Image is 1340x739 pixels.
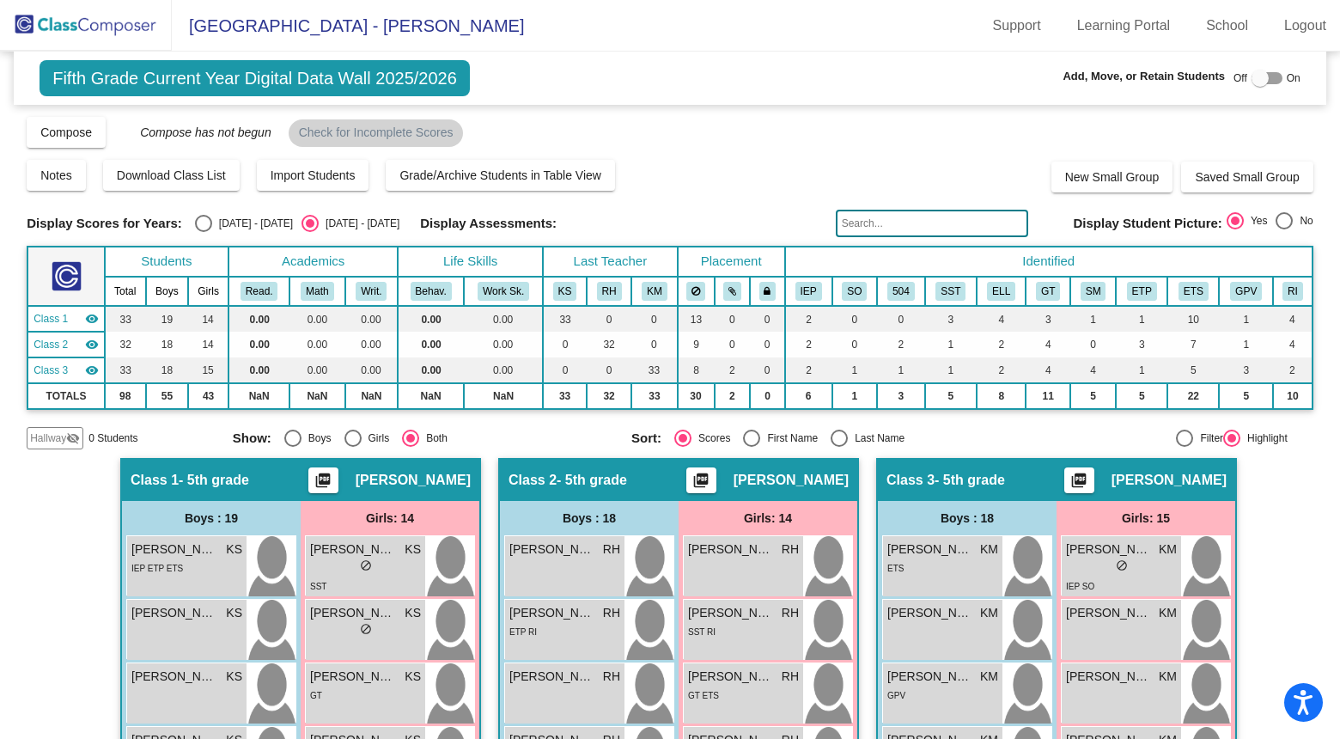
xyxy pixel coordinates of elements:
th: Academics [228,247,398,277]
th: Student Success Team [925,277,977,306]
td: 43 [188,383,228,409]
span: RH [603,541,620,559]
div: No [1293,213,1313,229]
span: - 5th grade [557,472,627,489]
div: Highlight [1240,431,1288,446]
mat-radio-group: Select an option [1227,212,1313,235]
button: ELL [987,282,1015,301]
div: Last Name [848,431,904,446]
mat-icon: visibility [85,312,99,326]
th: Robert Hajek [587,277,631,306]
span: Display Student Picture: [1074,216,1222,231]
a: School [1192,12,1262,40]
td: 1 [832,357,877,383]
span: do_not_disturb_alt [360,559,372,571]
th: Speech Only [832,277,877,306]
span: Grade/Archive Students in Table View [399,168,601,182]
td: Robert Hajek - 5th grade [27,332,105,357]
span: [PERSON_NAME] [1066,668,1152,686]
span: Compose has not begun [123,125,271,139]
td: 0.00 [464,332,543,357]
span: Class 3 [886,472,935,489]
span: GT [310,691,322,700]
button: GT [1036,282,1060,301]
span: KS [226,668,242,686]
button: Print Students Details [1064,467,1094,493]
div: Girls: 15 [1057,501,1235,535]
th: Last Teacher [543,247,677,277]
span: Saved Small Group [1195,170,1299,184]
td: 0 [750,383,784,409]
td: 33 [543,383,587,409]
th: Reading Intervention [1273,277,1313,306]
mat-icon: picture_as_pdf [313,472,333,496]
td: 5 [1116,383,1167,409]
td: TOTALS [27,383,105,409]
td: 19 [146,306,189,332]
span: [PERSON_NAME] [131,604,217,622]
mat-icon: picture_as_pdf [691,472,711,496]
th: 504 Plan [877,277,925,306]
span: GPV [887,691,905,700]
span: [PERSON_NAME] [310,541,396,559]
td: 1 [1116,357,1167,383]
span: - 5th grade [179,472,249,489]
td: 4 [1070,357,1116,383]
td: 2 [785,306,832,332]
div: Yes [1244,213,1268,229]
span: [PERSON_NAME] [1112,472,1227,489]
a: Learning Portal [1063,12,1185,40]
td: 0.00 [345,332,399,357]
td: 3 [1219,357,1273,383]
mat-radio-group: Select an option [631,430,1017,447]
div: Boys : 19 [122,501,301,535]
th: English Language Learner [977,277,1026,306]
th: Gifted and Talented [1026,277,1070,306]
td: 1 [877,357,925,383]
button: Math [301,282,333,301]
td: 0 [832,332,877,357]
span: ETP RI [509,627,537,637]
button: Compose [27,117,106,148]
td: 4 [1273,332,1313,357]
span: Notes [40,168,72,182]
div: [DATE] - [DATE] [319,216,399,231]
span: [PERSON_NAME] [688,604,774,622]
span: RH [603,668,620,686]
th: Placement [678,247,785,277]
div: Girls: 14 [679,501,857,535]
td: 33 [631,357,677,383]
td: 10 [1273,383,1313,409]
td: 0 [543,332,587,357]
span: RH [782,668,799,686]
td: 0 [631,306,677,332]
mat-icon: visibility_off [66,431,80,445]
td: 98 [105,383,146,409]
span: New Small Group [1065,170,1160,184]
td: 32 [587,332,631,357]
td: 9 [678,332,715,357]
span: ETS [887,564,904,573]
span: Off [1233,70,1247,86]
th: Kathryn Selsor [543,277,587,306]
button: Print Students Details [686,467,716,493]
span: IEP ETP ETS [131,564,183,573]
td: 33 [631,383,677,409]
td: 0 [750,306,784,332]
td: 0 [750,332,784,357]
td: 0.00 [228,357,289,383]
td: 8 [977,383,1026,409]
span: Class 1 [131,472,179,489]
th: Extra time (parent) [1116,277,1167,306]
th: Katie McClure [631,277,677,306]
mat-icon: visibility [85,363,99,377]
td: 30 [678,383,715,409]
td: 32 [105,332,146,357]
td: 1 [925,357,977,383]
span: [PERSON_NAME] [131,541,217,559]
span: [PERSON_NAME] [887,541,973,559]
td: 0.00 [289,332,344,357]
td: 0.00 [228,332,289,357]
button: Work Sk. [478,282,529,301]
td: 0.00 [289,357,344,383]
